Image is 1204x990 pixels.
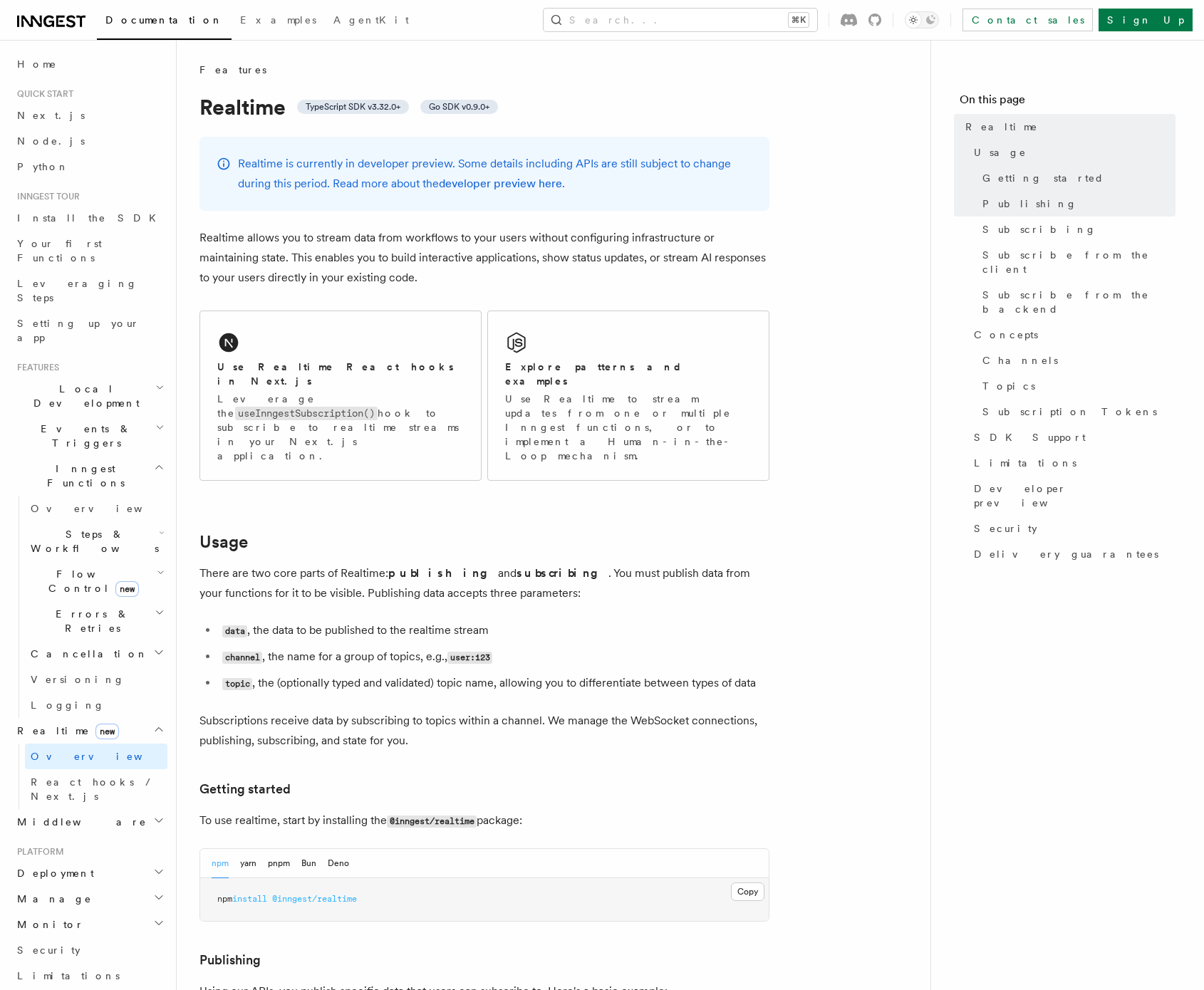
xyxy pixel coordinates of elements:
[11,718,167,744] button: Realtimenew
[11,892,92,906] span: Manage
[982,288,1176,316] span: Subscribe from the backend
[11,912,167,937] button: Monitor
[25,692,167,718] a: Logging
[965,120,1038,134] span: Realtime
[11,271,167,311] a: Leveraging Steps
[25,769,167,809] a: React hooks / Next.js
[974,521,1037,536] span: Security
[95,724,119,739] span: new
[11,103,167,128] a: Next.js
[11,128,167,154] a: Node.js
[11,860,167,886] button: Deployment
[982,171,1104,185] span: Getting started
[982,379,1035,393] span: Topics
[25,527,159,556] span: Steps & Workflows
[31,674,125,685] span: Versioning
[17,944,81,956] span: Security
[487,311,769,481] a: Explore patterns and examplesUse Realtime to stream updates from one or multiple Inngest function...
[115,581,139,597] span: new
[429,101,489,113] span: Go SDK v0.9.0+
[544,9,817,31] button: Search...⌘K
[217,392,464,463] p: Leverage the hook to subscribe to realtime streams in your Next.js application.
[268,849,290,878] button: pnpm
[105,14,223,26] span: Documentation
[962,9,1093,31] a: Contact sales
[25,607,155,635] span: Errors & Retries
[505,392,752,463] p: Use Realtime to stream updates from one or multiple Inngest functions, or to implement a Human-in...
[974,481,1176,510] span: Developer preview
[968,450,1176,476] a: Limitations
[218,647,769,667] li: , the name for a group of topics, e.g.,
[17,135,85,147] span: Node.js
[218,673,769,694] li: , the (optionally typed and validated) topic name, allowing you to differentiate between types of...
[505,360,752,388] h2: Explore patterns and examples
[982,197,1077,211] span: Publishing
[11,311,167,350] a: Setting up your app
[11,191,80,202] span: Inngest tour
[301,849,316,878] button: Bun
[11,963,167,989] a: Limitations
[31,751,177,762] span: Overview
[388,566,498,580] strong: publishing
[11,724,119,738] span: Realtime
[222,678,252,690] code: topic
[199,711,769,751] p: Subscriptions receive data by subscribing to topics within a channel. We manage the WebSocket con...
[11,462,154,490] span: Inngest Functions
[11,416,167,456] button: Events & Triggers
[25,601,167,641] button: Errors & Retries
[982,405,1157,419] span: Subscription Tokens
[974,430,1086,444] span: SDK Support
[31,503,177,514] span: Overview
[31,699,105,711] span: Logging
[960,114,1176,140] a: Realtime
[333,14,409,26] span: AgentKit
[25,496,167,521] a: Overview
[25,521,167,561] button: Steps & Workflows
[977,217,1176,242] a: Subscribing
[25,567,157,595] span: Flow Control
[982,222,1096,236] span: Subscribing
[11,154,167,179] a: Python
[11,917,84,932] span: Monitor
[217,360,464,388] h2: Use Realtime React hooks in Next.js
[25,561,167,601] button: Flow Controlnew
[11,88,73,100] span: Quick start
[11,937,167,963] a: Security
[977,165,1176,191] a: Getting started
[232,4,325,38] a: Examples
[982,353,1058,368] span: Channels
[11,496,167,718] div: Inngest Functions
[17,278,137,303] span: Leveraging Steps
[199,563,769,603] p: There are two core parts of Realtime: and . You must publish data from your functions for it to b...
[731,882,764,901] button: Copy
[11,382,155,410] span: Local Development
[977,242,1176,282] a: Subscribe from the client
[222,625,247,637] code: data
[240,14,316,26] span: Examples
[977,373,1176,399] a: Topics
[328,849,349,878] button: Deno
[17,161,69,172] span: Python
[199,94,769,120] h1: Realtime
[17,970,120,981] span: Limitations
[199,811,769,831] p: To use realtime, start by installing the package:
[238,154,752,194] p: Realtime is currently in developer preview. Some details including APIs are still subject to chan...
[11,744,167,809] div: Realtimenew
[960,91,1176,114] h4: On this page
[17,57,57,71] span: Home
[11,866,94,880] span: Deployment
[272,894,357,904] span: @inngest/realtime
[517,566,608,580] strong: subscribing
[199,63,266,77] span: Features
[1099,9,1193,31] a: Sign Up
[11,846,64,858] span: Platform
[25,744,167,769] a: Overview
[218,620,769,641] li: , the data to be published to the realtime stream
[199,950,261,970] a: Publishing
[17,238,102,264] span: Your first Functions
[968,322,1176,348] a: Concepts
[974,547,1158,561] span: Delivery guarantees
[11,231,167,271] a: Your first Functions
[11,456,167,496] button: Inngest Functions
[974,328,1038,342] span: Concepts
